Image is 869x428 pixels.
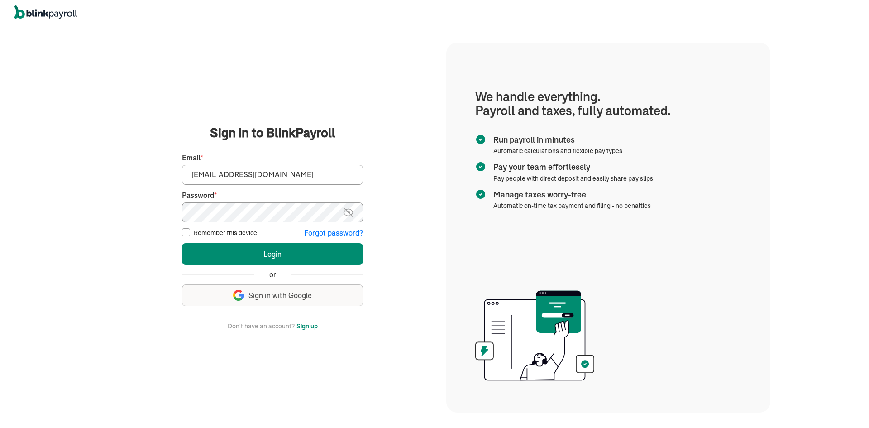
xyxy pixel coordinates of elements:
label: Remember this device [194,228,257,237]
img: google [233,290,244,301]
span: Don't have an account? [228,321,295,332]
img: checkmark [475,134,486,145]
span: Pay your team effortlessly [493,161,649,173]
input: Your email address [182,165,363,185]
button: Sign up [296,321,318,332]
span: Run payroll in minutes [493,134,619,146]
img: checkmark [475,161,486,172]
span: Sign in with Google [248,290,312,301]
img: checkmark [475,189,486,200]
img: eye [343,207,354,218]
span: Manage taxes worry-free [493,189,647,201]
span: Automatic calculations and flexible pay types [493,147,622,155]
button: Forgot password? [304,228,363,238]
img: logo [14,5,77,19]
span: Automatic on-time tax payment and filing - no penalties [493,202,651,210]
span: Pay people with direct deposit and easily share pay slips [493,174,653,183]
button: Login [182,243,363,265]
label: Password [182,190,363,201]
label: Email [182,153,363,163]
span: or [269,269,276,280]
h1: We handle everything. Payroll and taxes, fully automated. [475,90,741,118]
button: Sign in with Google [182,284,363,306]
iframe: Chat Widget [718,330,869,428]
img: illustration [475,288,594,384]
span: Sign in to BlinkPayroll [210,124,335,142]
